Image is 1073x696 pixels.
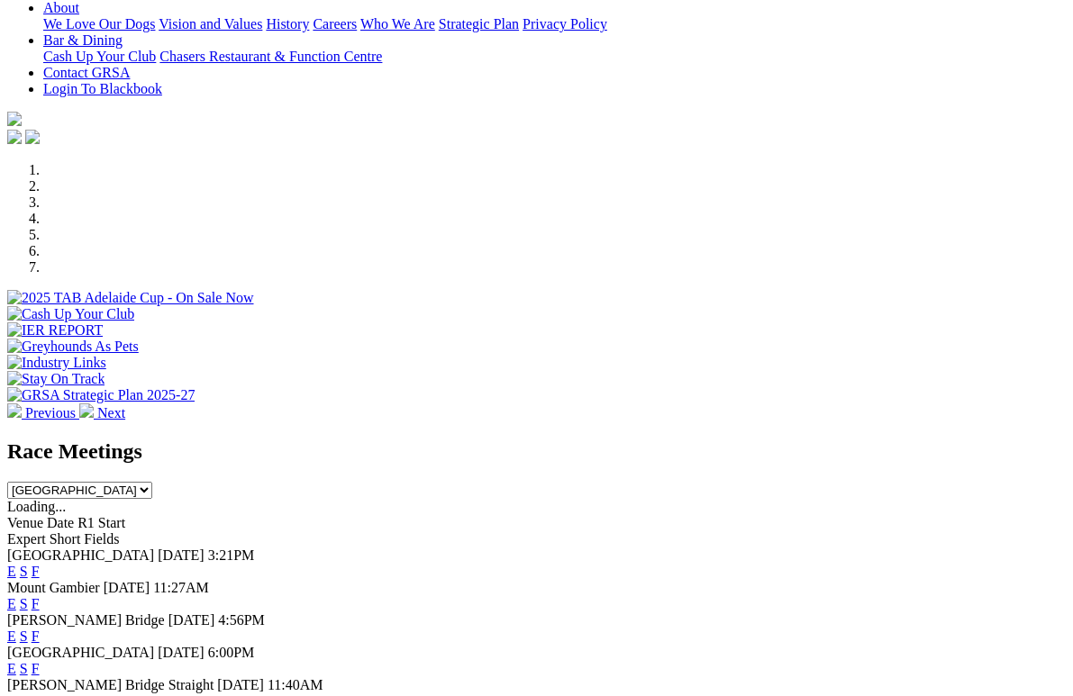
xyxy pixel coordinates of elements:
a: Strategic Plan [439,16,519,32]
img: 2025 TAB Adelaide Cup - On Sale Now [7,290,254,306]
span: [PERSON_NAME] Bridge Straight [7,677,214,692]
span: [PERSON_NAME] Bridge [7,612,165,628]
img: chevron-right-pager-white.svg [79,403,94,418]
span: Fields [84,531,119,547]
img: Cash Up Your Club [7,306,134,322]
a: F [32,564,40,579]
a: Login To Blackbook [43,81,162,96]
h2: Race Meetings [7,439,1066,464]
span: 11:27AM [153,580,209,595]
a: Privacy Policy [523,16,607,32]
img: Stay On Track [7,371,105,387]
span: Venue [7,515,43,530]
a: Cash Up Your Club [43,49,156,64]
img: IER REPORT [7,322,103,339]
a: S [20,564,28,579]
a: E [7,564,16,579]
span: [DATE] [104,580,150,595]
a: F [32,661,40,676]
div: About [43,16,1066,32]
img: Industry Links [7,355,106,371]
div: Bar & Dining [43,49,1066,65]
img: GRSA Strategic Plan 2025-27 [7,387,195,403]
img: logo-grsa-white.png [7,112,22,126]
a: Vision and Values [159,16,262,32]
a: History [266,16,309,32]
a: We Love Our Dogs [43,16,155,32]
a: Careers [313,16,357,32]
a: S [20,628,28,644]
a: Next [79,405,125,420]
span: [GEOGRAPHIC_DATA] [7,547,154,563]
a: S [20,596,28,611]
a: Contact GRSA [43,65,130,80]
span: Loading... [7,499,66,514]
img: Greyhounds As Pets [7,339,139,355]
a: F [32,596,40,611]
span: Short [50,531,81,547]
a: Chasers Restaurant & Function Centre [159,49,382,64]
span: R1 Start [77,515,125,530]
span: Previous [25,405,76,420]
span: 3:21PM [208,547,255,563]
img: facebook.svg [7,130,22,144]
span: Mount Gambier [7,580,100,595]
a: E [7,596,16,611]
a: E [7,628,16,644]
span: [DATE] [217,677,264,692]
span: 4:56PM [218,612,265,628]
a: Bar & Dining [43,32,123,48]
a: S [20,661,28,676]
span: [DATE] [158,547,205,563]
img: chevron-left-pager-white.svg [7,403,22,418]
span: [DATE] [158,645,205,660]
a: Previous [7,405,79,420]
a: E [7,661,16,676]
span: Date [47,515,74,530]
a: Who We Are [360,16,435,32]
span: [DATE] [168,612,215,628]
span: Next [97,405,125,420]
span: 11:40AM [268,677,323,692]
span: Expert [7,531,46,547]
a: F [32,628,40,644]
span: [GEOGRAPHIC_DATA] [7,645,154,660]
span: 6:00PM [208,645,255,660]
img: twitter.svg [25,130,40,144]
